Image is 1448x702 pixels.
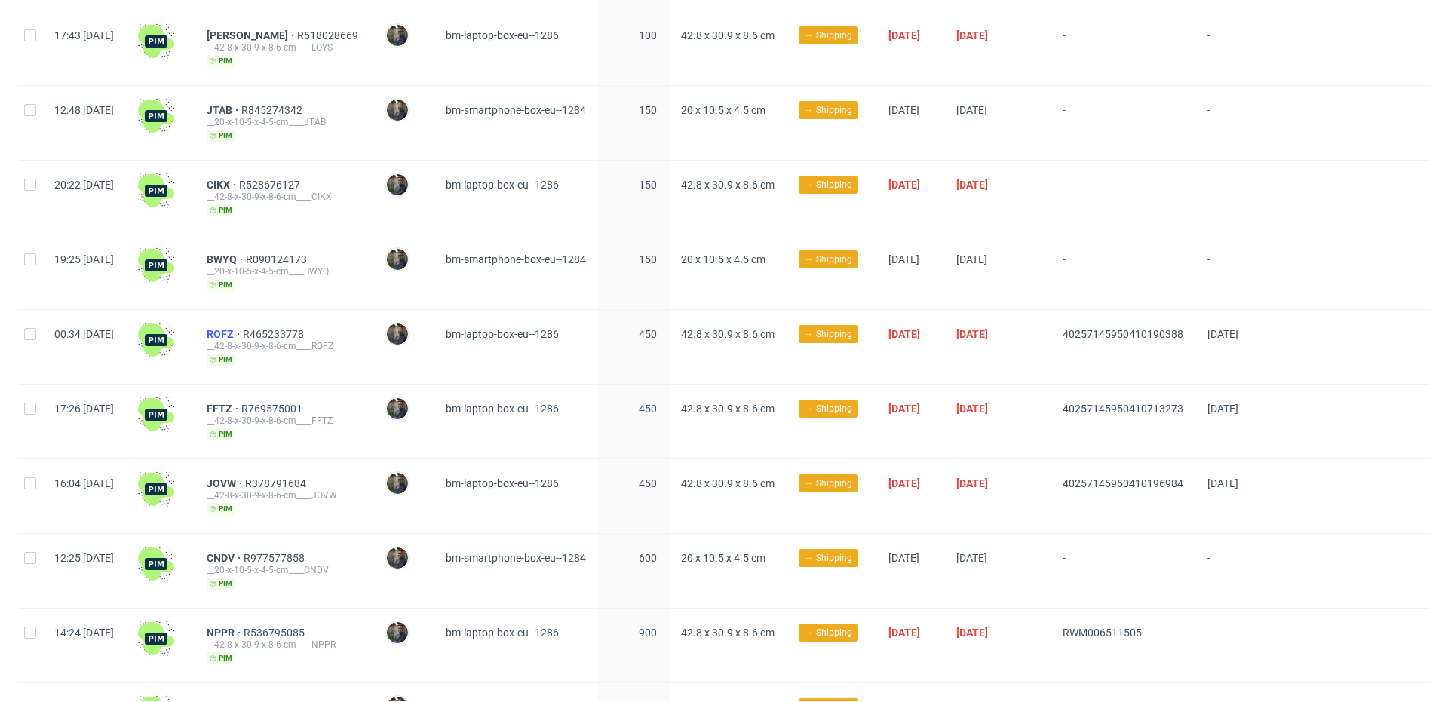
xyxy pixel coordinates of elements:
span: pim [207,130,235,142]
span: [DATE] [888,328,920,340]
span: 00:34 [DATE] [54,328,114,340]
span: → Shipping [805,477,852,490]
span: - [1063,179,1183,216]
span: → Shipping [805,178,852,192]
div: __42-8-x-30-9-x-8-6-cm____FFTZ [207,415,361,427]
span: [DATE] [956,627,988,639]
span: 40257145950410190388 [1063,328,1183,340]
a: R090124173 [246,253,310,265]
div: __20-x-10-5-x-4-5-cm____JTAB [207,116,361,128]
span: [DATE] [956,104,987,116]
span: 17:26 [DATE] [54,403,114,415]
span: [DATE] [888,627,920,639]
span: 40257145950410713273 [1063,403,1183,415]
a: R465233778 [243,328,307,340]
span: 150 [639,104,657,116]
span: 42.8 x 30.9 x 8.6 cm [681,328,775,340]
a: JTAB [207,104,241,116]
span: CIKX [207,179,239,191]
span: 150 [639,179,657,191]
img: wHgJFi1I6lmhQAAAABJRU5ErkJggg== [138,322,174,358]
span: - [1063,104,1183,142]
span: - [1207,29,1258,67]
span: bm-laptop-box-eu--1286 [446,179,559,191]
span: 20 x 10.5 x 4.5 cm [681,552,765,564]
span: → Shipping [805,327,852,341]
img: wHgJFi1I6lmhQAAAABJRU5ErkJggg== [138,23,174,60]
a: NPPR [207,627,244,639]
span: - [1207,627,1258,664]
span: 14:24 [DATE] [54,627,114,639]
span: pim [207,503,235,515]
span: 450 [639,403,657,415]
span: bm-laptop-box-eu--1286 [446,328,559,340]
a: FFTZ [207,403,241,415]
span: R769575001 [241,403,305,415]
span: R845274342 [241,104,305,116]
span: → Shipping [805,103,852,117]
span: 42.8 x 30.9 x 8.6 cm [681,29,775,41]
span: 42.8 x 30.9 x 8.6 cm [681,403,775,415]
span: [DATE] [956,477,988,489]
span: 16:04 [DATE] [54,477,114,489]
img: wHgJFi1I6lmhQAAAABJRU5ErkJggg== [138,98,174,134]
span: 42.8 x 30.9 x 8.6 cm [681,477,775,489]
span: bm-smartphone-box-eu--1284 [446,552,586,564]
div: __42-8-x-30-9-x-8-6-cm____NPPR [207,639,361,651]
span: 20 x 10.5 x 4.5 cm [681,253,765,265]
span: [DATE] [956,29,988,41]
span: → Shipping [805,29,852,42]
span: [DATE] [888,179,920,191]
span: RWM006511505 [1063,627,1142,639]
span: pim [207,652,235,664]
span: 12:48 [DATE] [54,104,114,116]
div: __20-x-10-5-x-4-5-cm____BWYQ [207,265,361,277]
span: 600 [639,552,657,564]
div: __42-8-x-30-9-x-8-6-cm____ROFZ [207,340,361,352]
span: [DATE] [888,477,920,489]
span: pim [207,204,235,216]
span: [DATE] [888,552,919,564]
img: Maciej Sobola [387,323,408,345]
a: R378791684 [245,477,309,489]
span: 100 [639,29,657,41]
span: R536795085 [244,627,308,639]
span: [DATE] [888,403,920,415]
span: → Shipping [805,626,852,639]
img: Maciej Sobola [387,473,408,494]
span: → Shipping [805,402,852,415]
span: R528676127 [239,179,303,191]
span: 20:22 [DATE] [54,179,114,191]
span: 17:43 [DATE] [54,29,114,41]
span: bm-smartphone-box-eu--1284 [446,104,586,116]
span: [DATE] [956,552,987,564]
span: bm-laptop-box-eu--1286 [446,477,559,489]
span: [DATE] [1207,328,1238,340]
span: [DATE] [956,179,988,191]
img: Maciej Sobola [387,174,408,195]
a: R977577858 [244,552,308,564]
a: R518028669 [297,29,361,41]
span: [PERSON_NAME] [207,29,297,41]
a: BWYQ [207,253,246,265]
span: → Shipping [805,551,852,565]
div: __20-x-10-5-x-4-5-cm____CNDV [207,564,361,576]
img: Maciej Sobola [387,398,408,419]
div: __42-8-x-30-9-x-8-6-cm____JOVW [207,489,361,501]
a: JOVW [207,477,245,489]
span: [DATE] [888,104,919,116]
a: ROFZ [207,328,243,340]
span: 19:25 [DATE] [54,253,114,265]
span: pim [207,55,235,67]
span: - [1207,253,1258,291]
